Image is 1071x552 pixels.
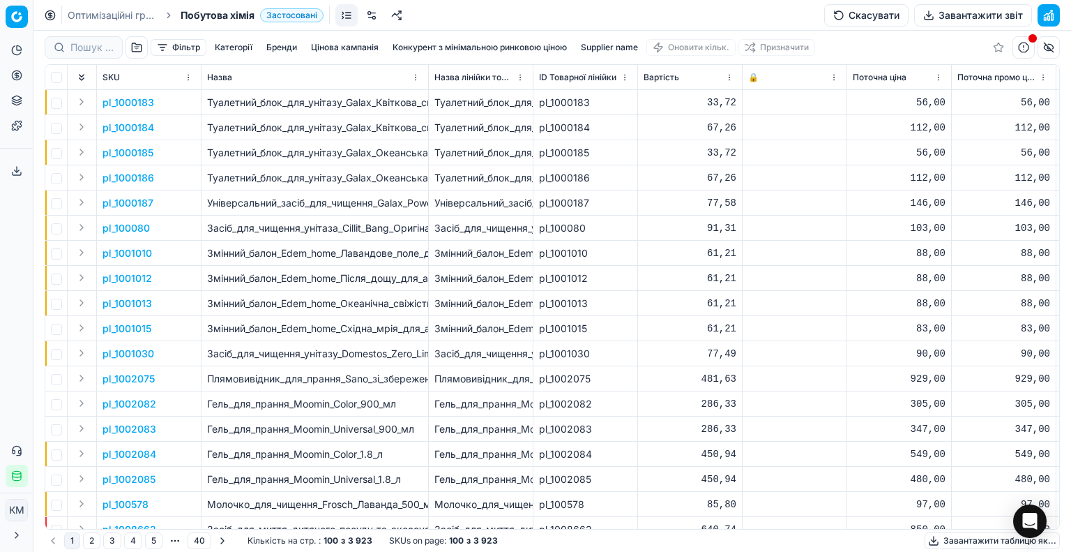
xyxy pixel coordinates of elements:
button: 1 [64,532,80,549]
div: 929,00 [853,372,945,386]
div: Гель_для_прання_Moomin_Color_1.8_л [434,447,527,461]
div: 97,00 [853,498,945,512]
div: 929,00 [957,372,1050,386]
p: pl_1002083 [102,422,156,436]
button: Expand [73,370,90,387]
button: Expand [73,320,90,336]
button: pl_1002084 [102,447,156,461]
span: Побутова хімія [181,8,255,22]
div: pl_1002075 [539,372,632,386]
strong: 100 [449,535,464,546]
button: pl_1001013 [102,297,152,311]
div: pl_1000183 [539,96,632,110]
div: 88,00 [957,246,1050,260]
div: Туалетний_блок_для_унітазу_Galax_Квіткова_свіжість_55_г [434,96,527,110]
p: pl_1000186 [102,171,154,185]
p: Гель_для_прання_Moomin_Color_900_мл [207,397,423,411]
div: 61,21 [644,322,736,336]
div: 83,00 [957,322,1050,336]
strong: 100 [324,535,338,546]
button: pl_100578 [102,498,149,512]
button: Expand [73,119,90,135]
p: Гель_для_прання_Moomin_Color_1.8_л [207,447,423,461]
button: Expand [73,470,90,487]
div: pl_1001030 [539,347,632,361]
button: Expand [73,244,90,261]
div: Гель_для_прання_Moomin_Color_900_мл [434,397,527,411]
button: Цінова кампанія [305,39,384,56]
span: Назва [207,72,232,83]
div: pl_100080 [539,221,632,235]
div: Гель_для_прання_Moomin_Universal_1.8_л [434,472,527,486]
button: Expand all [73,69,90,86]
div: pl_1000186 [539,171,632,185]
strong: 3 923 [348,535,372,546]
div: Туалетний_блок_для_унітазу_Galax_Океанська_свіжість_55_г [434,146,527,160]
div: 61,21 [644,297,736,311]
button: pl_1002075 [102,372,155,386]
button: Go to next page [214,532,231,549]
button: pl_1000185 [102,146,153,160]
div: 61,21 [644,246,736,260]
p: Засіб_для_чищення_унітазу_Domestos_Zero_Limescale_антиналіт_і_антиіржа_аквамарин_750_мл [207,347,423,361]
button: Expand [73,420,90,437]
div: : [248,535,372,546]
button: Фільтр [151,39,206,56]
span: Застосовані [260,8,324,22]
div: 88,00 [957,297,1050,311]
div: 88,00 [853,246,945,260]
button: Expand [73,345,90,361]
div: 67,26 [644,171,736,185]
p: pl_1002082 [102,397,156,411]
p: Гель_для_прання_Moomin_Universal_1.8_л [207,472,423,486]
a: Оптимізаційні групи [68,8,157,22]
div: 549,00 [957,447,1050,461]
button: Expand [73,169,90,186]
p: Універсальний_засіб_для_чищення_Galax_PowerClean_Лаванда_700_г [207,196,423,210]
button: 3 [103,532,121,549]
div: 77,58 [644,196,736,210]
span: SKU [102,72,120,83]
div: 347,00 [853,422,945,436]
div: 450,94 [644,447,736,461]
div: Змінний_балон_Edem_home_Океанічна_свіжість_для_автоматичного_освіжувача_повітря_260_мл [434,297,527,311]
p: Туалетний_блок_для_унітазу_Galax_Квіткова_свіжість_55_г [207,96,423,110]
span: Поточна ціна [853,72,906,83]
p: pl_1001012 [102,271,152,285]
p: Змінний_балон_Edem_home_Східна_мрія_для_автоматичного_освіжувача_повітря_260_мл [207,322,423,336]
button: Go to previous page [45,532,61,549]
span: SKUs on page : [389,535,446,546]
button: pl_1002085 [102,472,155,486]
button: КM [6,499,28,521]
span: Побутова хіміяЗастосовані [181,8,324,22]
button: 40 [188,532,211,549]
div: 85,80 [644,498,736,512]
strong: з [341,535,345,546]
div: 91,31 [644,221,736,235]
button: pl_1001030 [102,347,154,361]
button: pl_1001015 [102,322,151,336]
p: Туалетний_блок_для_унітазу_Galax_Океанська_свіжість_110_г_(2_шт._х_55_г) [207,171,423,185]
div: 850,00 [853,523,945,537]
p: Туалетний_блок_для_унітазу_Galax_Океанська_свіжість_55_г [207,146,423,160]
button: Expand [73,495,90,512]
div: Засіб_для_чищення_унітазу_Domestos_Zero_Limescale_антиналіт_і_антиіржа_аквамарин_750_мл [434,347,527,361]
button: Оновити кільк. [646,39,736,56]
div: pl_1002083 [539,422,632,436]
div: Плямовивідник_для_прання_Sano_зі_збереженням_кольору_4_л [434,372,527,386]
div: 88,00 [853,271,945,285]
p: pl_1000184 [102,121,154,135]
div: pl_1001012 [539,271,632,285]
div: 112,00 [853,171,945,185]
div: 83,00 [853,322,945,336]
button: pl_1008662 [102,523,156,537]
strong: 3 923 [473,535,498,546]
button: Конкурент з мінімальною ринковою ціною [387,39,572,56]
p: Засіб_для_чищення_унітаза_Cillit_Bang_Оригінальний_750_мл [207,221,423,235]
span: Назва лінійки товарів [434,72,513,83]
button: Expand [73,294,90,311]
div: 56,00 [853,146,945,160]
p: pl_100080 [102,221,150,235]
